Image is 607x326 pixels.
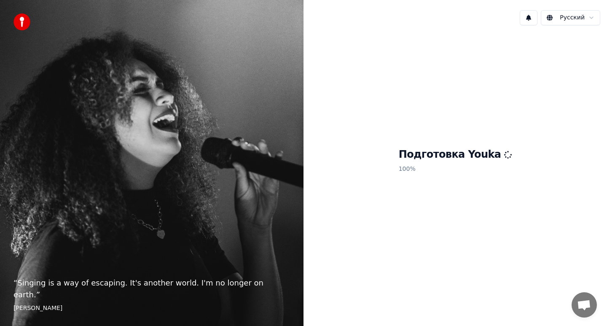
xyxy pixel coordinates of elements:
div: Открытый чат [572,292,597,318]
h1: Подготовка Youka [399,148,512,162]
img: youka [13,13,30,30]
p: “ Singing is a way of escaping. It's another world. I'm no longer on earth. ” [13,277,290,301]
p: 100 % [399,162,512,177]
footer: [PERSON_NAME] [13,304,290,313]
